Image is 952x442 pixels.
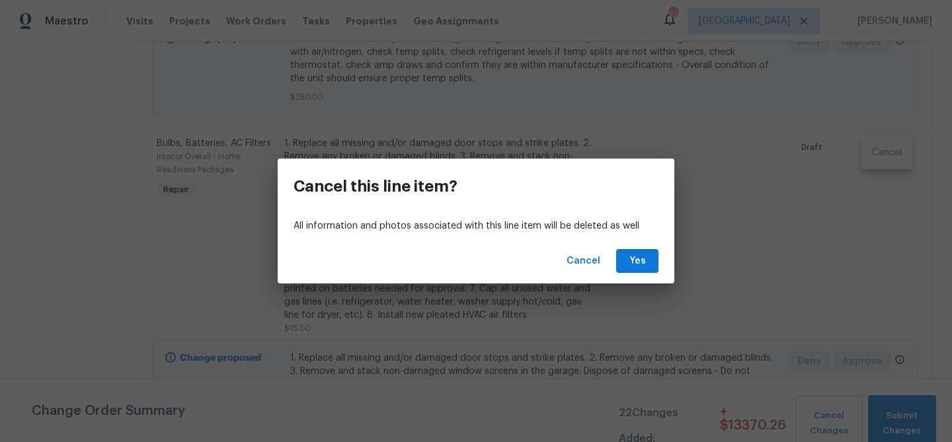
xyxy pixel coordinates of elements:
span: Cancel [567,253,600,270]
span: Yes [627,253,648,270]
p: All information and photos associated with this line item will be deleted as well [294,219,658,233]
button: Yes [616,249,658,274]
button: Cancel [561,249,606,274]
h3: Cancel this line item? [294,177,457,196]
